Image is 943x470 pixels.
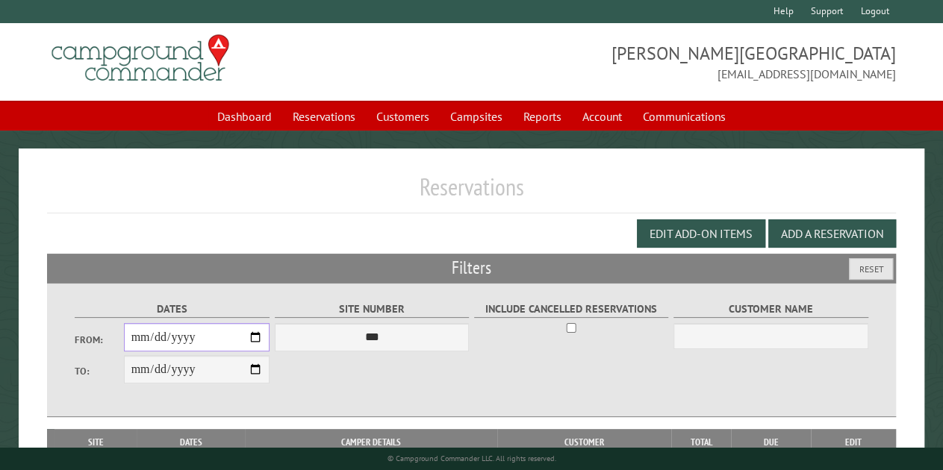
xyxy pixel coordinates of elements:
a: Campsites [441,102,511,131]
th: Due [731,429,810,456]
small: © Campground Commander LLC. All rights reserved. [388,454,556,463]
a: Customers [367,102,438,131]
a: Reports [514,102,570,131]
a: Reservations [284,102,364,131]
label: Customer Name [673,301,868,318]
button: Reset [849,258,893,280]
h2: Filters [47,254,896,282]
a: Communications [634,102,735,131]
label: To: [75,364,123,378]
th: Dates [137,429,245,456]
label: Site Number [275,301,470,318]
label: From: [75,333,123,347]
label: Include Cancelled Reservations [474,301,669,318]
th: Camper Details [245,429,497,456]
th: Site [55,429,137,456]
h1: Reservations [47,172,896,213]
th: Edit [811,429,896,456]
a: Dashboard [208,102,281,131]
th: Total [671,429,731,456]
th: Customer [497,429,671,456]
button: Add a Reservation [768,219,896,248]
a: Account [573,102,631,131]
label: Dates [75,301,270,318]
span: [PERSON_NAME][GEOGRAPHIC_DATA] [EMAIL_ADDRESS][DOMAIN_NAME] [472,41,896,83]
img: Campground Commander [47,29,234,87]
button: Edit Add-on Items [637,219,765,248]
